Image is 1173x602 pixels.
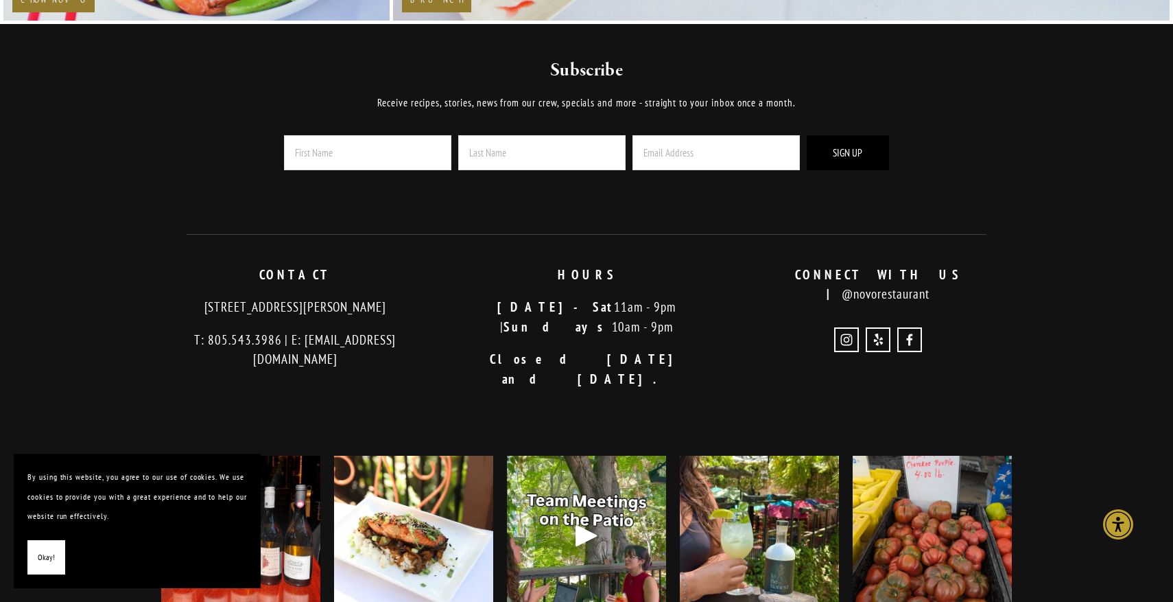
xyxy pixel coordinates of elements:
[490,351,698,387] strong: Closed [DATE] and [DATE].
[38,548,55,568] span: Okay!
[558,266,615,283] strong: HOURS
[833,146,862,159] span: Sign Up
[27,540,65,575] button: Okay!
[866,327,890,352] a: Yelp
[259,266,332,283] strong: CONTACT
[453,297,721,336] p: 11am - 9pm | 10am - 9pm
[834,327,859,352] a: Instagram
[497,299,615,315] strong: [DATE]-Sat
[27,467,247,526] p: By using this website, you agree to our use of cookies. We use cookies to provide you with a grea...
[795,266,975,303] strong: CONNECT WITH US |
[570,519,603,552] div: Play
[897,327,922,352] a: Novo Restaurant and Lounge
[1103,509,1133,540] div: Accessibility Menu
[161,297,429,317] p: [STREET_ADDRESS][PERSON_NAME]
[807,135,889,170] button: Sign Up
[14,454,261,588] section: Cookie banner
[247,95,927,111] p: Receive recipes, stories, news from our crew, specials and more - straight to your inbox once a m...
[744,265,1012,304] p: @novorestaurant
[161,330,429,369] p: T: 805.543.3986 | E: [EMAIL_ADDRESS][DOMAIN_NAME]
[247,58,927,83] h2: Subscribe
[284,135,451,170] input: First Name
[458,135,626,170] input: Last Name
[503,319,612,335] strong: Sundays
[632,135,800,170] input: Email Address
